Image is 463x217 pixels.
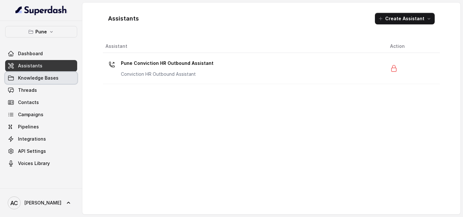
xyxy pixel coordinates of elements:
[5,48,77,59] a: Dashboard
[5,72,77,84] a: Knowledge Bases
[5,97,77,108] a: Contacts
[18,63,42,69] span: Assistants
[10,200,18,206] text: AC
[18,99,39,106] span: Contacts
[18,148,46,154] span: API Settings
[18,75,59,81] span: Knowledge Bases
[5,158,77,169] a: Voices Library
[5,60,77,72] a: Assistants
[24,200,61,206] span: [PERSON_NAME]
[5,121,77,133] a: Pipelines
[15,5,67,15] img: light.svg
[108,13,139,24] h1: Assistants
[35,28,47,36] p: Pune
[121,58,213,68] p: Pune Conviction HR Outbound Assistant
[5,145,77,157] a: API Settings
[5,26,77,38] button: Pune
[18,111,43,118] span: Campaigns
[375,13,435,24] button: Create Assistant
[18,160,50,167] span: Voices Library
[5,194,77,212] a: [PERSON_NAME]
[5,133,77,145] a: Integrations
[121,71,213,77] p: Conviction HR Outbound Assistant
[103,40,385,53] th: Assistant
[18,50,43,57] span: Dashboard
[5,109,77,120] a: Campaigns
[385,40,440,53] th: Action
[18,136,46,142] span: Integrations
[18,87,37,93] span: Threads
[18,124,39,130] span: Pipelines
[5,84,77,96] a: Threads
